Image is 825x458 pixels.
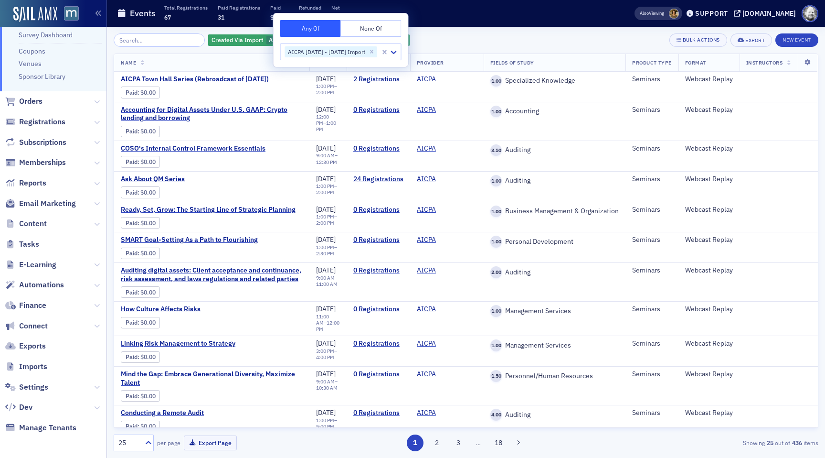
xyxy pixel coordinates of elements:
[417,339,477,348] span: AICPA
[775,33,818,47] button: New Event
[121,206,296,214] span: Ready, Set, Grow: The Starting Line of Strategic Planning
[417,409,477,417] span: AICPA
[490,339,502,351] span: 1.00
[126,289,137,296] a: Paid
[19,300,46,311] span: Finance
[417,370,477,379] span: AICPA
[140,319,156,326] span: $0.00
[316,89,334,96] time: 2:00 PM
[140,393,156,400] span: $0.00
[490,144,502,156] span: 3.50
[19,178,46,188] span: Reports
[417,370,436,379] a: AICPA
[5,361,47,372] a: Imports
[19,239,39,250] span: Tasks
[316,205,336,214] span: [DATE]
[121,317,160,328] div: Paid: 0 - $0
[417,175,477,184] span: AICPA
[316,183,340,196] div: –
[316,354,334,360] time: 4:00 PM
[19,280,64,290] span: Automations
[121,236,281,244] span: SMART Goal-Setting As a Path to Flourishing
[695,9,728,18] div: Support
[5,382,48,393] a: Settings
[126,158,137,165] a: Paid
[353,370,403,379] a: 0 Registrations
[126,128,137,135] a: Paid
[502,146,530,154] span: Auditing
[490,409,502,421] span: 4.00
[417,266,436,275] a: AICPA
[121,409,281,417] span: Conducting a Remote Audit
[19,59,42,68] a: Venues
[417,59,444,66] span: Provider
[316,266,336,274] span: [DATE]
[316,235,336,244] span: [DATE]
[640,10,649,16] div: Also
[19,341,46,351] span: Exports
[121,106,303,122] a: Accounting for Digital Assets Under U.S. GAAP: Crypto lending and borrowing
[5,260,56,270] a: E-Learning
[490,175,502,187] span: 1.00
[121,305,281,314] span: How Culture Affects Risks
[730,33,772,47] button: Export
[121,421,160,432] div: Paid: 0 - $0
[316,83,334,89] time: 1:00 PM
[490,370,502,382] span: 1.50
[502,76,575,85] span: Specialized Knowledge
[269,36,348,44] span: AICPA [DATE] - [DATE] Import
[802,5,818,22] span: Profile
[316,153,340,165] div: –
[745,38,765,43] div: Export
[19,382,48,393] span: Settings
[490,75,502,87] span: 1.00
[685,144,733,153] div: Webcast Replay
[640,10,664,17] span: Viewing
[121,126,160,137] div: Paid: 0 - $0
[632,206,671,214] div: Seminars
[353,206,403,214] a: 0 Registrations
[5,423,76,433] a: Manage Tenants
[121,266,303,283] span: Auditing digital assets: Client acceptance and continuance, risk assessment, and laws regulations...
[316,281,338,287] time: 11:00 AM
[126,250,140,257] span: :
[316,274,335,281] time: 9:00 AM
[632,144,671,153] div: Seminars
[316,348,340,360] div: –
[316,83,340,96] div: –
[417,75,477,84] span: AICPA
[121,87,160,98] div: Paid: 2 - $0
[130,8,156,19] h1: Events
[19,361,47,372] span: Imports
[417,305,436,314] a: AICPA
[5,178,46,188] a: Reports
[502,411,530,419] span: Auditing
[775,35,818,44] a: New Event
[685,59,706,66] span: Format
[417,305,477,314] span: AICPA
[126,219,137,227] a: Paid
[19,321,48,331] span: Connect
[490,59,534,66] span: Fields Of Study
[285,46,367,58] div: AICPA [DATE] - [DATE] Import
[417,144,436,153] a: AICPA
[685,266,733,275] div: Webcast Replay
[765,438,775,447] strong: 25
[19,47,45,55] a: Coupons
[5,137,66,148] a: Subscriptions
[140,353,156,360] span: $0.00
[126,423,137,430] a: Paid
[316,219,334,226] time: 2:00 PM
[685,409,733,417] div: Webcast Replay
[632,409,671,417] div: Seminars
[140,250,156,257] span: $0.00
[121,339,281,348] a: Linking Risk Management to Strategy
[490,206,502,218] span: 1.00
[353,339,403,348] a: 0 Registrations
[121,75,281,84] a: AICPA Town Hall Series (Rebroadcast of [DATE])
[208,34,362,46] div: AICPA Sept. 2025 - June 2026 Import
[126,319,140,326] span: :
[5,198,76,209] a: Email Marketing
[316,244,340,257] div: –
[140,128,156,135] span: $0.00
